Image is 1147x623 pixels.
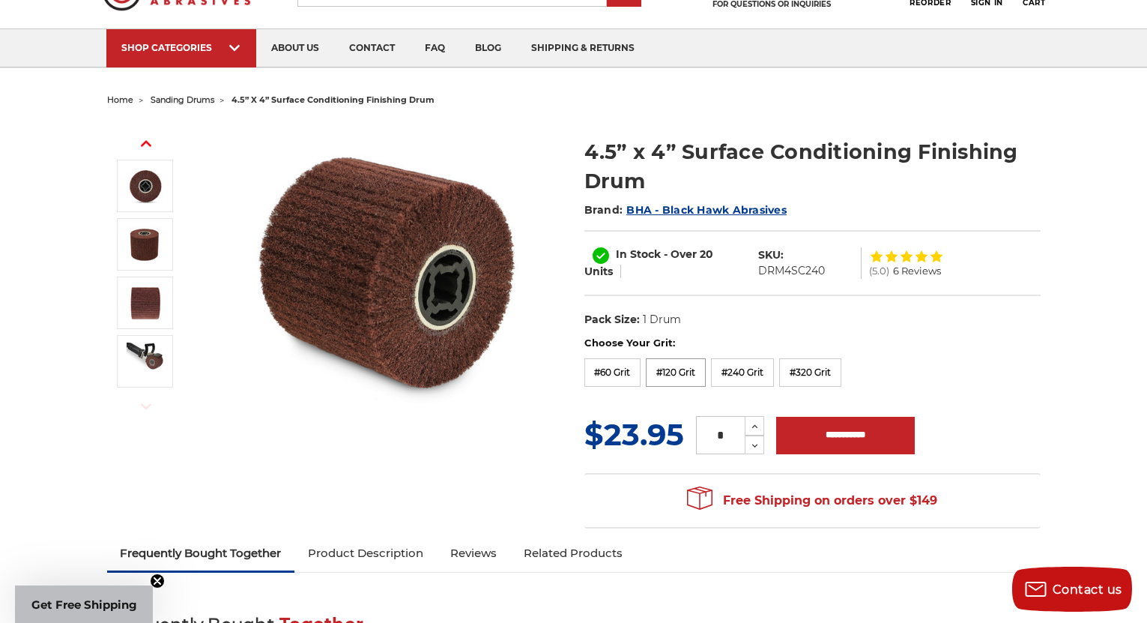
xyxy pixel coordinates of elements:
[584,203,623,217] span: Brand:
[1012,567,1132,612] button: Contact us
[410,29,460,67] a: faq
[626,203,787,217] a: BHA - Black Hawk Abrasives
[758,263,825,279] dd: DRM4SC240
[150,574,165,589] button: Close teaser
[584,312,640,328] dt: Pack Size:
[700,247,713,261] span: 20
[687,486,937,516] span: Free Shipping on orders over $149
[231,94,435,105] span: 4.5” x 4” surface conditioning finishing drum
[235,121,535,421] img: 4.5 Inch Surface Conditioning Finishing Drum
[127,226,164,263] img: Non Woven Finishing Sanding Drum
[128,391,164,423] button: Next
[127,343,164,380] img: 4.5” x 4” Surface Conditioning Finishing Drum
[1053,583,1122,597] span: Contact us
[584,137,1041,196] h1: 4.5” x 4” Surface Conditioning Finishing Drum
[510,537,636,570] a: Related Products
[893,266,941,276] span: 6 Reviews
[437,537,510,570] a: Reviews
[758,247,784,263] dt: SKU:
[151,94,214,105] a: sanding drums
[128,127,164,160] button: Previous
[584,265,613,278] span: Units
[31,598,137,612] span: Get Free Shipping
[294,537,437,570] a: Product Description
[869,266,889,276] span: (5.0)
[15,586,153,623] div: Get Free ShippingClose teaser
[127,167,164,205] img: 4.5" x 4" Surface Conditioning Finishing Drum - 3/4 Inch Quad Key Arbor
[107,537,295,570] a: Frequently Bought Together
[584,416,684,453] span: $23.95
[616,247,661,261] span: In Stock
[107,94,133,105] a: home
[516,29,650,67] a: shipping & returns
[643,312,681,328] dd: 1 Drum
[460,29,516,67] a: blog
[334,29,410,67] a: contact
[664,247,697,261] span: - Over
[584,336,1041,351] label: Choose Your Grit:
[127,284,164,322] img: 4.5” x 4” Surface Conditioning Finishing Drum
[121,42,241,53] div: SHOP CATEGORIES
[256,29,334,67] a: about us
